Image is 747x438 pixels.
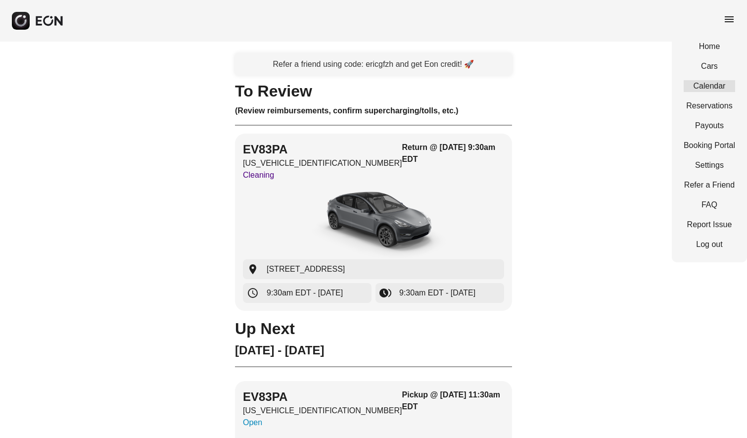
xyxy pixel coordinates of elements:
span: schedule [247,287,259,299]
a: Refer a Friend [684,179,735,191]
span: menu [723,13,735,25]
a: Cars [684,60,735,72]
a: Log out [684,239,735,250]
a: Refer a friend using code: ericgfzh and get Eon credit! 🚀 [235,53,512,75]
h3: (Review reimbursements, confirm supercharging/tolls, etc.) [235,105,512,117]
a: Booking Portal [684,140,735,151]
a: Settings [684,159,735,171]
h1: To Review [235,85,512,97]
span: browse_gallery [379,287,391,299]
a: Report Issue [684,219,735,231]
p: [US_VEHICLE_IDENTIFICATION_NUMBER] [243,157,402,169]
h2: EV83PA [243,389,402,405]
a: Payouts [684,120,735,132]
h2: EV83PA [243,142,402,157]
h3: Pickup @ [DATE] 11:30am EDT [402,389,504,413]
h1: Up Next [235,323,512,335]
p: [US_VEHICLE_IDENTIFICATION_NUMBER] [243,405,402,417]
p: Open [243,417,402,429]
a: Home [684,41,735,52]
h3: Return @ [DATE] 9:30am EDT [402,142,504,165]
p: Cleaning [243,169,402,181]
button: EV83PA[US_VEHICLE_IDENTIFICATION_NUMBER]CleaningReturn @ [DATE] 9:30am EDTcar[STREET_ADDRESS]9:30... [235,134,512,311]
span: 9:30am EDT - [DATE] [267,287,343,299]
img: car [299,185,448,259]
span: location_on [247,263,259,275]
span: 9:30am EDT - [DATE] [399,287,475,299]
a: Calendar [684,80,735,92]
h2: [DATE] - [DATE] [235,342,512,358]
a: FAQ [684,199,735,211]
span: [STREET_ADDRESS] [267,263,345,275]
a: Reservations [684,100,735,112]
